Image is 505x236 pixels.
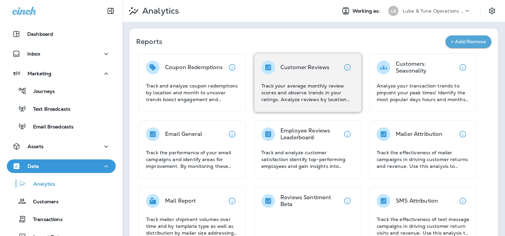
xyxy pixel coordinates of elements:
[341,127,354,141] button: View details
[146,149,239,170] p: Track the performance of your email campaigns and identify areas for improvement. By monitoring t...
[140,6,179,16] p: Analytics
[7,27,116,41] button: Dashboard
[7,194,116,208] button: Customers
[396,198,438,204] p: SMS Attribution
[396,61,456,74] p: Customers: Seasonality
[7,159,116,173] button: Data
[7,101,116,116] button: Text Broadcasts
[225,194,239,208] button: View details
[28,163,39,169] p: Data
[7,67,116,80] button: Marketing
[456,61,470,74] button: View details
[28,144,44,149] p: Assets
[27,181,55,188] p: Analytics
[396,131,443,138] p: Mailer Attribution
[27,31,53,37] p: Dashboard
[225,127,239,141] button: View details
[101,4,120,18] button: Collapse Sidebar
[26,106,70,113] p: Text Broadcasts
[280,194,341,208] p: Reviews Sentiment Beta
[445,35,491,48] button: + Add/Remove
[280,64,329,71] p: Customer Reviews
[165,64,223,71] p: Coupon Redemptions
[165,198,196,204] p: Mail Report
[353,8,381,14] span: Working as:
[7,140,116,153] button: Assets
[146,82,239,103] p: Track and analyze coupon redemptions by location and month to uncover trends boost engagement and...
[225,61,239,74] button: View details
[377,82,470,103] p: Analyze your transaction trends to pinpoint your peak times! Identify the most popular days hours...
[341,61,354,74] button: View details
[26,124,74,130] p: Email Broadcasts
[388,6,398,16] div: L&
[7,119,116,133] button: Email Broadcasts
[27,89,55,95] p: Journeys
[165,131,202,138] p: Email General
[26,217,63,223] p: Transactions
[456,194,470,208] button: View details
[341,194,354,208] button: View details
[136,37,445,46] p: Reports
[26,199,59,205] p: Customers
[7,212,116,226] button: Transactions
[7,84,116,98] button: Journeys
[27,51,40,57] p: Inbox
[403,8,464,14] p: Lube & Tune Operations Group, LLC dba Grease Monkey
[486,5,498,17] button: Settings
[261,149,354,170] p: Track and analyze customer satisfaction identify top-performing employees and gain insights into ...
[261,82,354,103] p: Track your average monthly review scores and observe trends in your ratings. Analyze reviews by l...
[28,71,51,76] p: Marketing
[377,149,470,170] p: Track the effectiveness of mailer campaigns in driving customer returns and revenue. Use this ana...
[7,176,116,191] button: Analytics
[7,47,116,61] button: Inbox
[280,127,341,141] p: Employee Reviews Leaderboard
[456,127,470,141] button: View details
